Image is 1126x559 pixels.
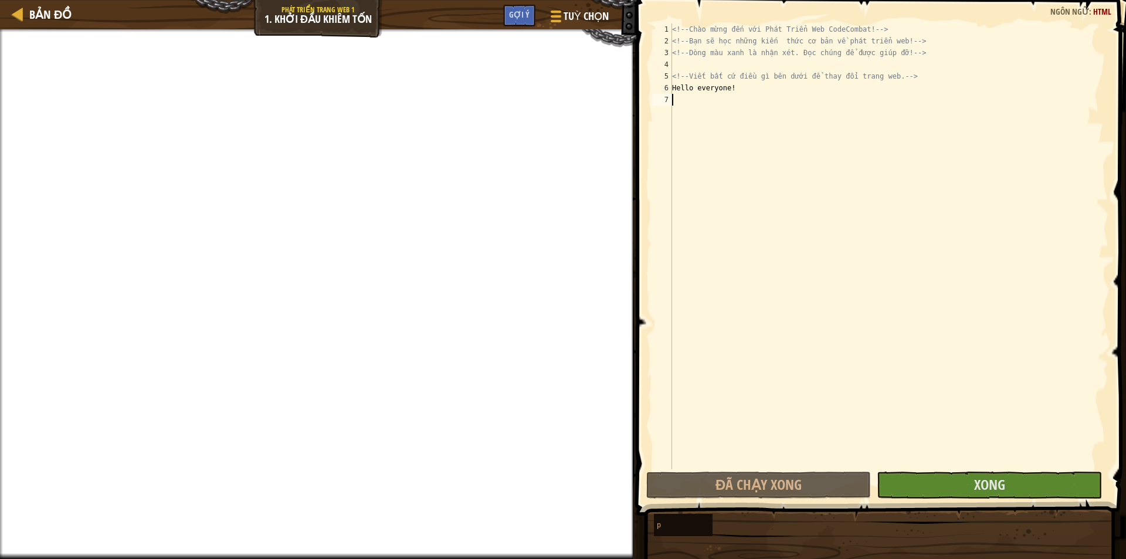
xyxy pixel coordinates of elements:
[653,94,672,106] div: 7
[646,472,871,499] button: Đã chạy xong
[1089,6,1093,17] span: :
[974,475,1005,494] span: Xong
[653,70,672,82] div: 5
[877,472,1101,499] button: Xong
[653,47,672,59] div: 3
[653,23,672,35] div: 1
[715,475,802,494] span: Đã chạy xong
[653,82,672,94] div: 6
[1093,6,1111,17] span: HTML
[657,521,661,530] span: p
[541,5,616,32] button: Tuỳ chọn
[564,9,609,24] span: Tuỳ chọn
[23,6,72,22] a: Bản đồ
[1050,6,1089,17] span: Ngôn ngữ
[29,6,72,22] span: Bản đồ
[653,59,672,70] div: 4
[509,9,530,20] span: Gợi ý
[653,35,672,47] div: 2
